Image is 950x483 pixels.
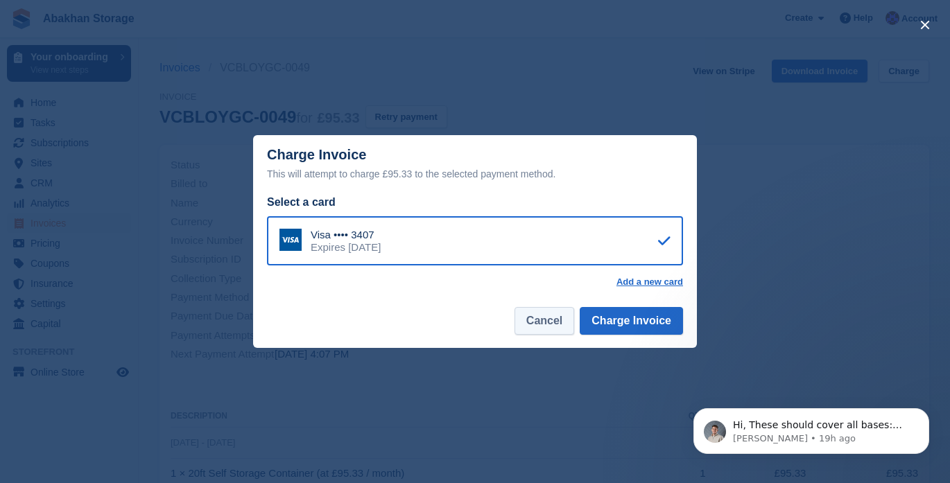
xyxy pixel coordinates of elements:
button: Charge Invoice [580,307,683,335]
button: Cancel [515,307,574,335]
div: Charge Invoice [267,147,683,182]
iframe: Intercom notifications message [673,379,950,476]
div: Select a card [267,194,683,211]
div: Visa •••• 3407 [311,229,381,241]
a: Add a new card [616,276,683,288]
div: This will attempt to charge £95.33 to the selected payment method. [267,166,683,182]
button: close [914,14,936,36]
img: Visa Logo [279,229,302,251]
div: Expires [DATE] [311,241,381,254]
